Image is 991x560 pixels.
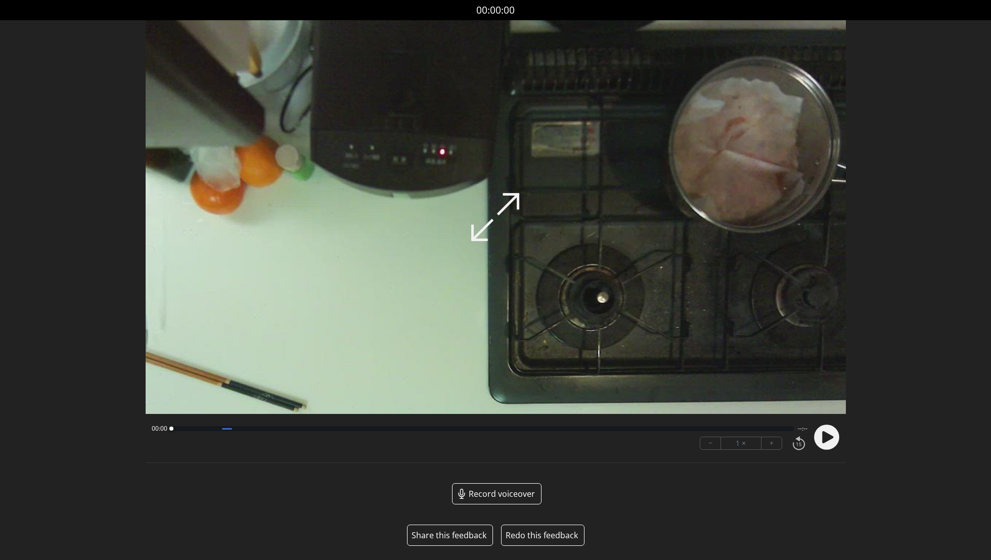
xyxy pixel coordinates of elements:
span: Record voiceover [469,488,535,500]
button: + [761,437,782,449]
div: 1 × [721,437,761,449]
a: Record voiceover [452,483,542,504]
span: --:-- [798,425,807,433]
button: Redo this feedback [501,525,584,546]
button: Share this feedback [412,529,486,541]
span: 00:00 [152,425,167,433]
a: 00:00:00 [476,3,515,18]
button: − [700,437,721,449]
